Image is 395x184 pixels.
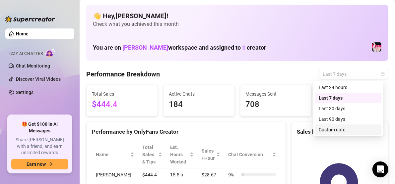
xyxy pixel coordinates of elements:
h4: 👋 Hey, [PERSON_NAME] ! [93,11,382,21]
th: Name [92,141,138,168]
th: Chat Conversion [224,141,280,168]
span: Izzy AI Chatter [9,51,43,57]
span: [PERSON_NAME] [122,44,168,51]
div: Last 90 days [315,114,382,124]
td: $28.67 [198,168,224,181]
h4: Performance Breakdown [86,69,160,79]
div: Last 7 days [315,93,382,103]
span: $444.4 [92,98,152,111]
span: 184 [169,98,229,111]
img: emopink69 [372,42,381,52]
img: AI Chatter [45,48,56,58]
a: Home [16,31,29,36]
span: Last 7 days [323,69,384,79]
div: Last 24 hours [319,84,378,91]
span: Total Sales [92,90,152,98]
div: Open Intercom Messenger [372,161,388,177]
div: Last 24 hours [315,82,382,93]
a: Settings [16,90,33,95]
span: 1 [242,44,245,51]
span: Check what you achieved this month [93,21,382,28]
td: $444.4 [138,168,166,181]
span: Name [96,151,129,158]
div: Custom date [315,124,382,135]
th: Sales / Hour [198,141,224,168]
span: calendar [381,72,385,76]
a: Discover Viral Videos [16,76,61,82]
span: Messages Sent [246,90,306,98]
div: Last 7 days [319,94,378,102]
div: Custom date [319,126,378,133]
span: Sales / Hour [202,147,215,162]
div: Sales by OnlyFans Creator [297,127,383,136]
button: Earn nowarrow-right [11,159,68,169]
div: Est. Hours Worked [170,144,188,165]
span: Earn now [27,161,46,167]
span: arrow-right [48,162,53,166]
div: Performance by OnlyFans Creator [92,127,280,136]
img: logo-BBDzfeDw.svg [5,16,55,23]
span: 9 % [228,171,239,178]
h1: You are on workspace and assigned to creator [93,44,266,51]
span: Chat Conversion [228,151,271,158]
div: Last 30 days [315,103,382,114]
span: Share [PERSON_NAME] with a friend, and earn unlimited rewards [11,137,68,156]
span: 708 [246,98,306,111]
div: Last 90 days [319,115,378,123]
span: Total Sales & Tips [142,144,157,165]
td: 15.5 h [166,168,198,181]
a: Chat Monitoring [16,63,50,69]
span: 🎁 Get $100 in AI Messages [11,121,68,134]
td: [PERSON_NAME]… [92,168,138,181]
th: Total Sales & Tips [138,141,166,168]
div: Last 30 days [319,105,378,112]
span: Active Chats [169,90,229,98]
